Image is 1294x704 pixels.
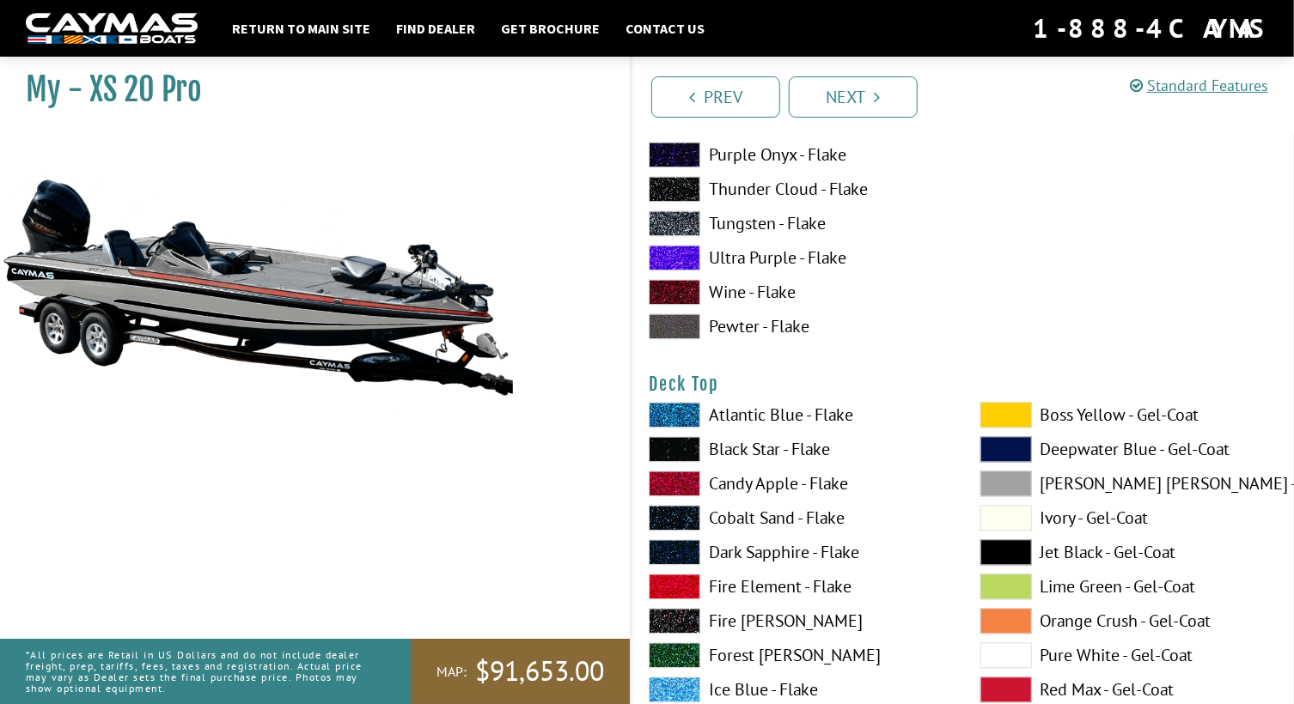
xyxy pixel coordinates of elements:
a: Get Brochure [492,17,608,39]
label: Ultra Purple - Flake [649,245,946,270]
label: Jet Black - Gel-Coat [980,539,1278,565]
p: *All prices are Retail in US Dollars and do not include dealer freight, prep, tariffs, fees, taxe... [26,640,372,703]
span: MAP: [436,663,467,681]
div: 1-888-4CAYMAS [1033,9,1268,47]
label: Ivory - Gel-Coat [980,505,1278,531]
label: Wine - Flake [649,279,946,305]
ul: Pagination [647,74,1294,118]
label: Thunder Cloud - Flake [649,176,946,202]
label: Pewter - Flake [649,313,946,339]
label: Cobalt Sand - Flake [649,505,946,531]
a: Find Dealer [388,17,484,39]
label: [PERSON_NAME] [PERSON_NAME] - Gel-Coat [980,470,1278,496]
h1: My - XS 20 Pro [26,70,587,109]
label: Fire Element - Flake [649,574,946,599]
a: Standard Features [1130,76,1268,95]
label: Ice Blue - Flake [649,677,946,702]
label: Red Max - Gel-Coat [980,677,1278,702]
a: Prev [651,76,780,118]
a: MAP:$91,653.00 [411,639,630,704]
label: Lime Green - Gel-Coat [980,574,1278,599]
span: $91,653.00 [475,653,604,689]
label: Tungsten - Flake [649,210,946,236]
a: Next [789,76,918,118]
label: Pure White - Gel-Coat [980,642,1278,668]
label: Atlantic Blue - Flake [649,402,946,428]
label: Boss Yellow - Gel-Coat [980,402,1278,428]
label: Black Star - Flake [649,436,946,462]
label: Orange Crush - Gel-Coat [980,608,1278,634]
img: white-logo-c9c8dbefe5ff5ceceb0f0178aa75bf4bb51f6bca0971e226c86eb53dfe498488.png [26,13,198,45]
label: Fire [PERSON_NAME] [649,608,946,634]
a: Contact Us [617,17,713,39]
label: Purple Onyx - Flake [649,142,946,167]
a: Return to main site [223,17,379,39]
label: Dark Sapphire - Flake [649,539,946,565]
label: Deepwater Blue - Gel-Coat [980,436,1278,462]
label: Forest [PERSON_NAME] [649,642,946,668]
h4: Deck Top [649,373,1277,395]
label: Candy Apple - Flake [649,470,946,496]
